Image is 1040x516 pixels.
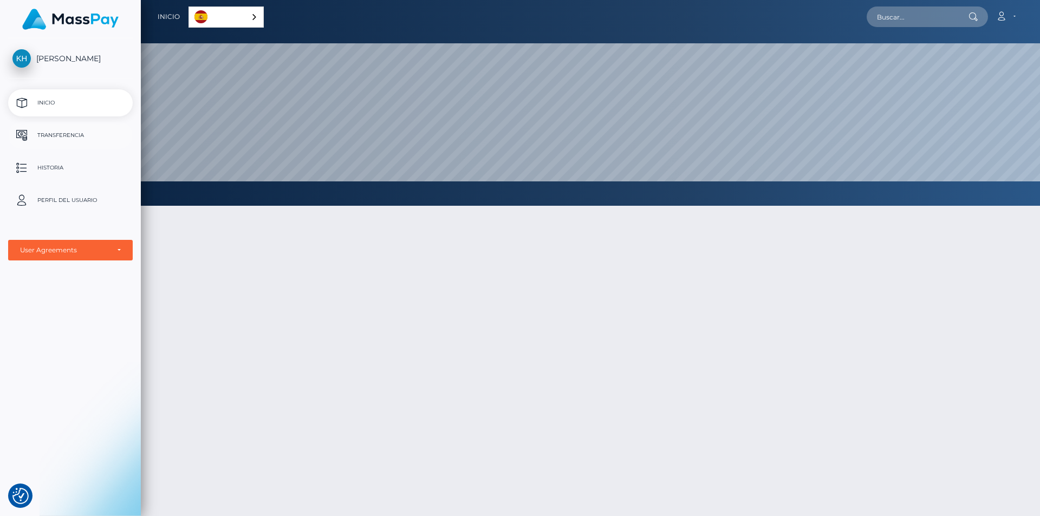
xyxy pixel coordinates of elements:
button: Consent Preferences [12,488,29,504]
p: Historia [12,160,128,176]
div: User Agreements [20,246,109,254]
p: Inicio [12,95,128,111]
a: Inicio [8,89,133,116]
a: Inicio [158,5,180,28]
img: MassPay [22,9,119,30]
a: Historia [8,154,133,181]
p: Perfil del usuario [12,192,128,208]
aside: Language selected: Español [188,6,264,28]
p: Transferencia [12,127,128,143]
button: User Agreements [8,240,133,260]
input: Buscar... [867,6,968,27]
img: Revisit consent button [12,488,29,504]
a: Transferencia [8,122,133,149]
span: [PERSON_NAME] [8,54,133,63]
a: Español [189,7,263,27]
div: Language [188,6,264,28]
a: Perfil del usuario [8,187,133,214]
